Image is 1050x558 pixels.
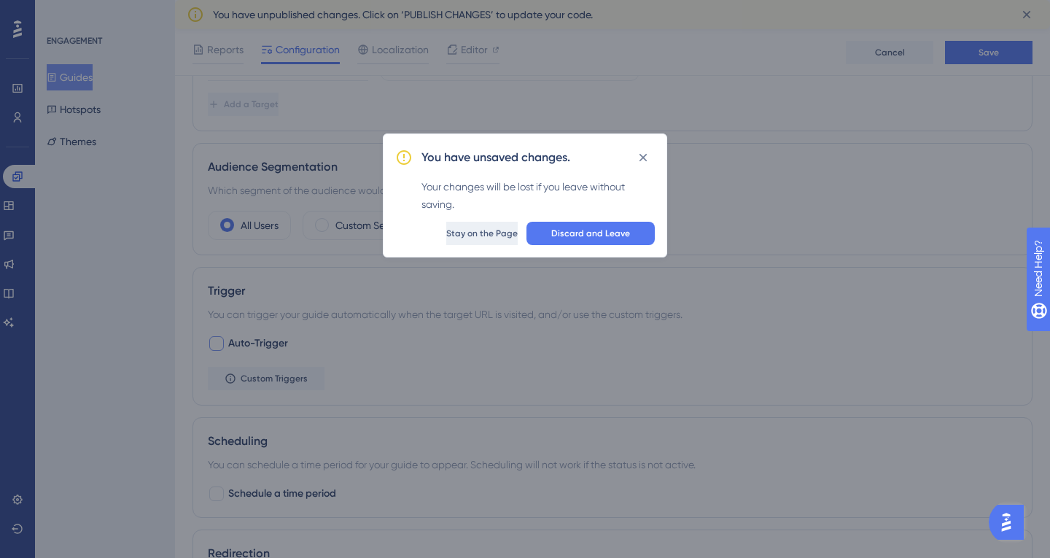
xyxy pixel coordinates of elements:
[34,4,91,21] span: Need Help?
[421,149,570,166] h2: You have unsaved changes.
[421,178,655,213] div: Your changes will be lost if you leave without saving.
[551,228,630,239] span: Discard and Leave
[989,500,1032,544] iframe: UserGuiding AI Assistant Launcher
[446,228,518,239] span: Stay on the Page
